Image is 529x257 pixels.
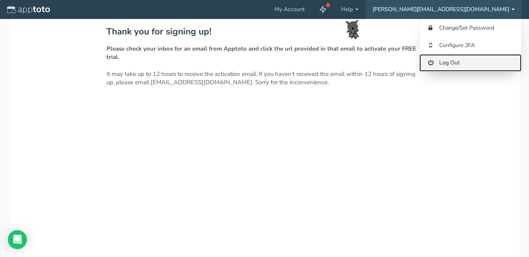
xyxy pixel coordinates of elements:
a: Log Out [419,54,521,72]
img: toto-small.png [345,20,360,40]
a: Configure 2FA [419,37,521,54]
img: logo-apptoto--white.svg [7,6,50,14]
strong: Please check your inbox for an email from Apptoto and click the url provided in that email to act... [106,45,416,61]
a: Change/Set Password [419,19,521,37]
h2: Thank you for signing up! [106,27,423,37]
p: It may take up to 12 hours to receive the activation email. If you haven't received the email wit... [106,45,423,87]
div: Open Intercom Messenger [8,230,27,249]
